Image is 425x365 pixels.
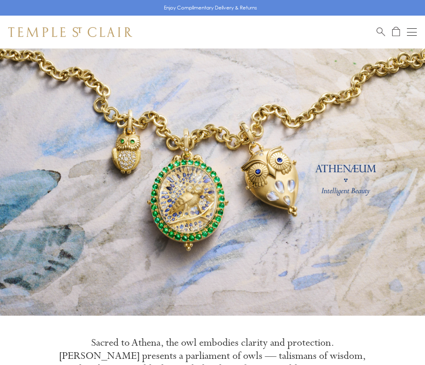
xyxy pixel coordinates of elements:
button: Open navigation [407,27,417,37]
a: Open Shopping Bag [392,27,400,37]
p: Enjoy Complimentary Delivery & Returns [164,4,257,12]
a: Search [377,27,385,37]
img: Temple St. Clair [8,27,132,37]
